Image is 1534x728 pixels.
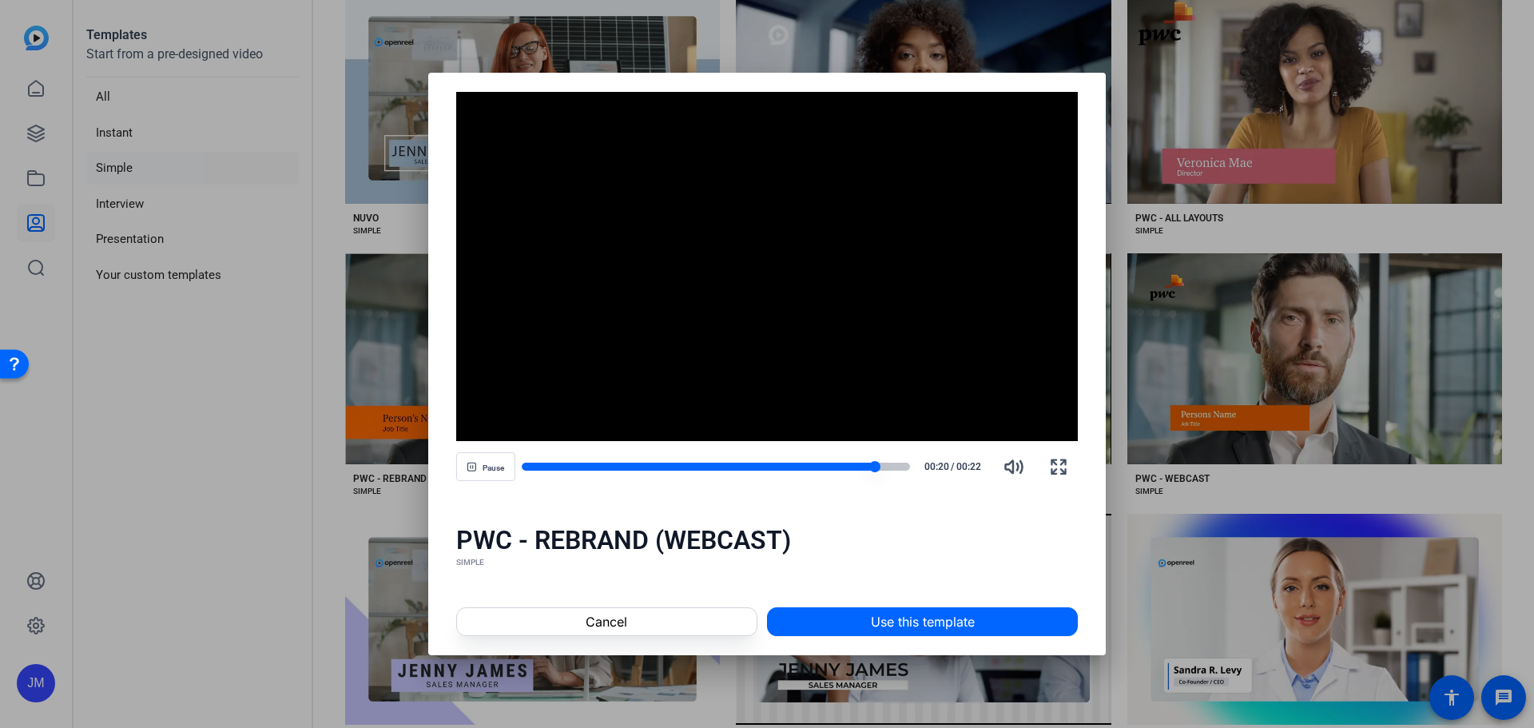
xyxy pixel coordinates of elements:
[456,524,1079,556] div: PWC - REBRAND (WEBCAST)
[956,459,989,474] span: 00:22
[916,459,988,474] div: /
[767,607,1078,636] button: Use this template
[456,556,1079,569] div: SIMPLE
[483,463,504,473] span: Pause
[916,459,949,474] span: 00:20
[456,607,757,636] button: Cancel
[1039,448,1078,486] button: Fullscreen
[586,612,627,631] span: Cancel
[456,452,515,481] button: Pause
[871,612,975,631] span: Use this template
[995,448,1033,486] button: Mute
[456,92,1079,442] div: Video Player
